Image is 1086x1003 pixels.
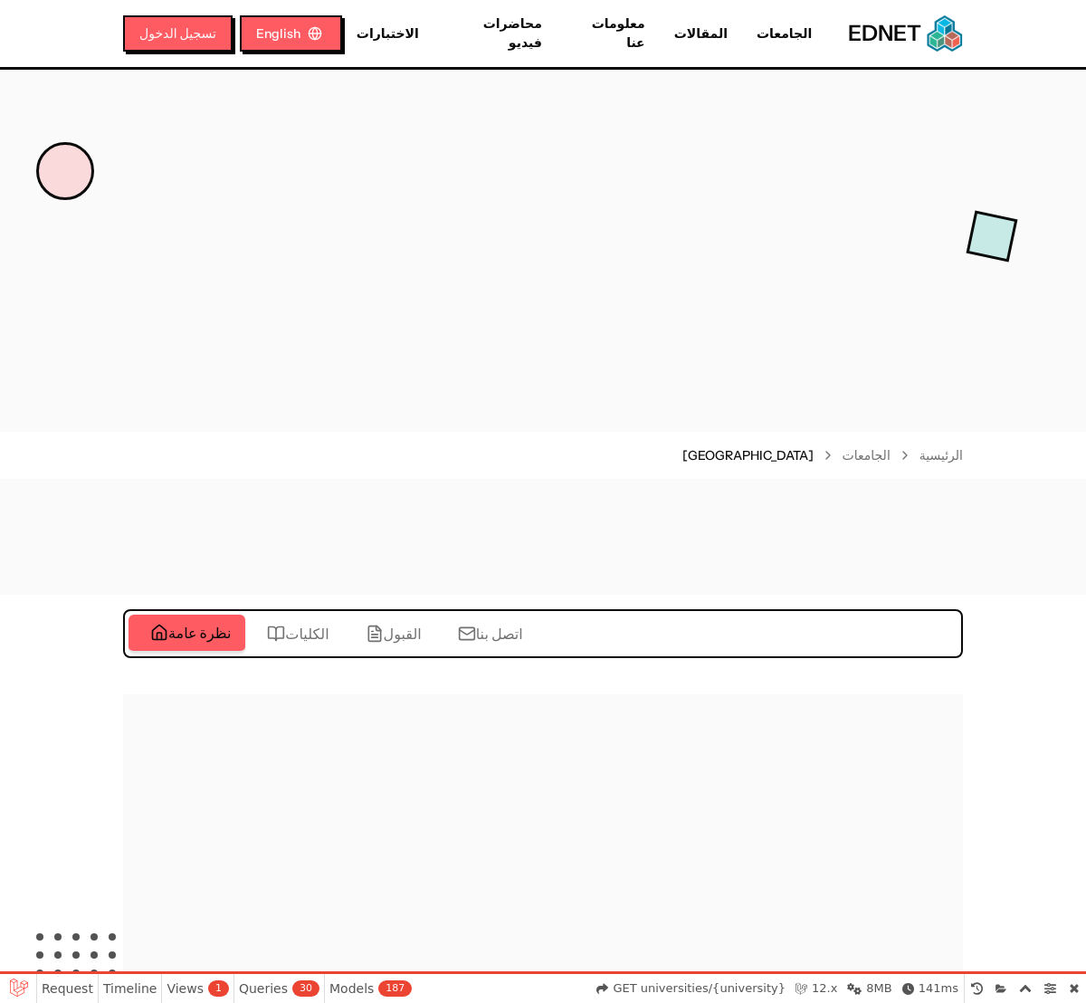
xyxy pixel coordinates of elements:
[342,24,433,43] a: الاختبارات
[848,15,963,52] a: EDNETEDNET
[168,622,231,644] span: نظرة عامة
[742,24,826,43] a: الجامعات
[476,623,523,645] span: اتصل بنا
[682,446,814,464] span: [GEOGRAPHIC_DATA]
[848,19,921,48] span: EDNET
[384,623,422,645] span: القبول
[123,15,233,52] button: تسجيل الدخول
[285,623,329,645] span: الكليات
[292,980,319,997] span: 30
[660,24,742,43] a: المقالات
[240,15,342,52] button: English
[378,980,412,997] span: 187
[919,446,963,464] a: الرئيسية
[927,15,963,52] img: EDNET
[208,980,229,997] span: 1
[433,14,557,53] a: محاضرات فيديو
[557,14,660,53] a: معلومات عنا
[843,446,891,464] a: الجامعات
